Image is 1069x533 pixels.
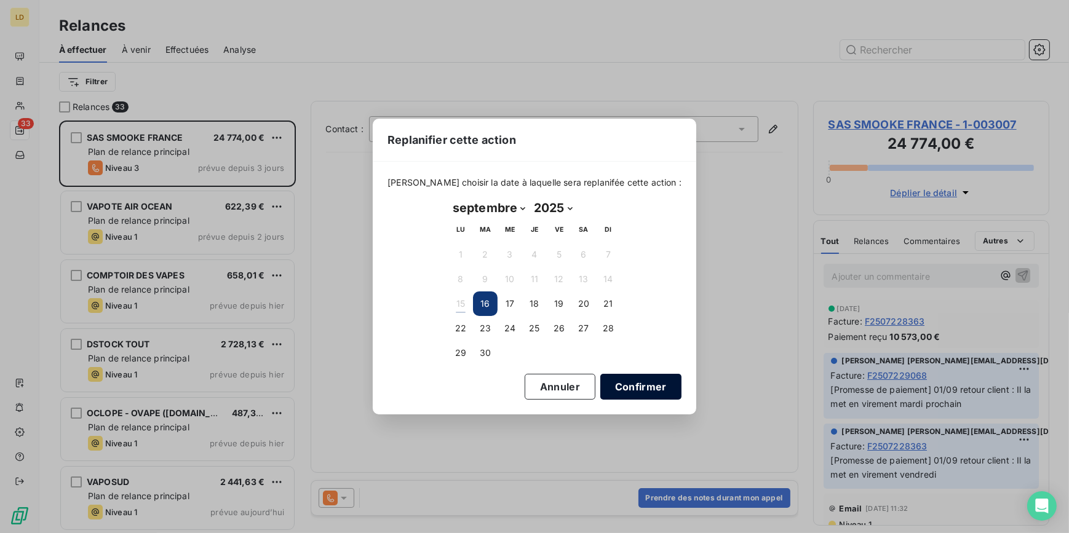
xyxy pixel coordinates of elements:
[522,316,547,341] button: 25
[498,316,522,341] button: 24
[473,316,498,341] button: 23
[498,242,522,267] button: 3
[522,242,547,267] button: 4
[525,374,595,400] button: Annuler
[571,316,596,341] button: 27
[473,341,498,365] button: 30
[571,291,596,316] button: 20
[448,267,473,291] button: 8
[571,267,596,291] button: 13
[448,242,473,267] button: 1
[448,291,473,316] button: 15
[571,242,596,267] button: 6
[387,176,682,189] span: [PERSON_NAME] choisir la date à laquelle sera replanifée cette action :
[547,267,571,291] button: 12
[596,291,621,316] button: 21
[498,267,522,291] button: 10
[498,218,522,242] th: mercredi
[387,132,516,148] span: Replanifier cette action
[522,291,547,316] button: 18
[448,316,473,341] button: 22
[547,242,571,267] button: 5
[547,291,571,316] button: 19
[473,242,498,267] button: 2
[596,242,621,267] button: 7
[596,218,621,242] th: dimanche
[547,218,571,242] th: vendredi
[1027,491,1057,521] div: Open Intercom Messenger
[522,267,547,291] button: 11
[522,218,547,242] th: jeudi
[473,218,498,242] th: mardi
[448,341,473,365] button: 29
[473,267,498,291] button: 9
[448,218,473,242] th: lundi
[473,291,498,316] button: 16
[600,374,682,400] button: Confirmer
[571,218,596,242] th: samedi
[547,316,571,341] button: 26
[596,267,621,291] button: 14
[596,316,621,341] button: 28
[498,291,522,316] button: 17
